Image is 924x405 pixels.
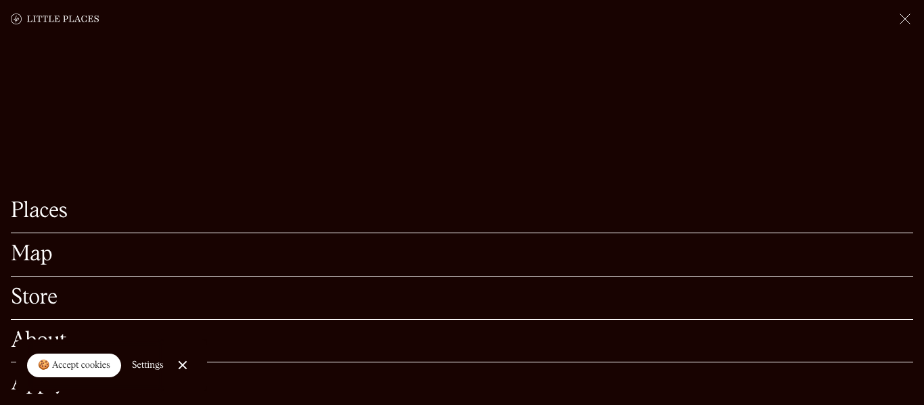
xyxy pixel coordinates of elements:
div: Close Cookie Popup [182,365,183,366]
a: Map [11,244,913,265]
div: 🍪 Accept cookies [38,359,110,373]
a: Places [11,201,913,222]
a: Settings [132,350,164,381]
div: Settings [132,360,164,370]
a: 🍪 Accept cookies [27,354,121,378]
a: About [11,331,913,352]
a: Store [11,287,913,308]
a: Close Cookie Popup [169,352,196,379]
a: Apply [11,373,913,394]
